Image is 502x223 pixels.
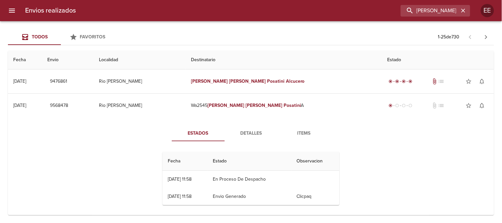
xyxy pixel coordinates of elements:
h6: Envios realizados [25,5,76,16]
td: Envio Generado [208,188,291,205]
span: notifications_none [479,78,485,85]
button: Agregar a favoritos [462,75,476,88]
span: Pagina anterior [462,33,478,40]
span: radio_button_unchecked [402,104,406,108]
button: Activar notificaciones [476,75,489,88]
em: [PERSON_NAME] [207,103,244,108]
span: radio_button_checked [389,79,393,83]
div: Tabs Envios [8,29,114,45]
span: Pagina siguiente [478,29,494,45]
span: Todos [32,34,48,40]
span: 9568478 [50,102,68,110]
td: Rio [PERSON_NAME] [94,94,186,117]
button: Agregar a favoritos [462,99,476,112]
td: Wa2545 A [186,94,382,117]
span: radio_button_checked [389,104,393,108]
em: Alcucero [286,78,305,84]
span: Estados [176,129,221,138]
span: radio_button_checked [409,79,413,83]
td: Rio [PERSON_NAME] [94,69,186,93]
span: star_border [466,78,472,85]
div: Tabs detalle de guia [172,125,331,141]
em: Posatini [284,103,301,108]
em: Posatini [267,78,285,84]
em: [PERSON_NAME] [246,103,282,108]
th: Localidad [94,51,186,69]
em: [PERSON_NAME] [229,78,266,84]
table: Tabla de seguimiento [162,152,340,205]
span: Detalles [229,129,274,138]
div: EE [481,4,494,17]
th: Envio [42,51,94,69]
button: 9476861 [47,75,70,88]
th: Estado [208,152,291,171]
div: [DATE] 11:58 [168,194,192,199]
span: No tiene pedido asociado [438,102,445,109]
span: star_border [466,102,472,109]
em: [PERSON_NAME] [191,78,228,84]
th: Observacion [291,152,340,171]
span: No tiene pedido asociado [438,78,445,85]
th: Fecha [8,51,42,69]
span: Favoritos [80,34,106,40]
span: Items [282,129,327,138]
span: radio_button_unchecked [395,104,399,108]
th: Destinatario [186,51,382,69]
td: En Proceso De Despacho [208,171,291,188]
span: No tiene documentos adjuntos [432,102,438,109]
button: 9568478 [47,100,71,112]
span: Tiene documentos adjuntos [432,78,438,85]
span: 9476861 [50,77,67,86]
div: [DATE] 11:58 [168,176,192,182]
div: Entregado [388,78,414,85]
div: Abrir información de usuario [481,4,494,17]
p: 1 - 25 de 730 [438,34,460,40]
button: Activar notificaciones [476,99,489,112]
span: radio_button_checked [395,79,399,83]
th: Estado [382,51,494,69]
div: [DATE] [13,103,26,108]
span: radio_button_checked [402,79,406,83]
span: notifications_none [479,102,485,109]
td: Clicpaq [291,188,340,205]
button: menu [4,3,20,19]
span: radio_button_unchecked [409,104,413,108]
div: Generado [388,102,414,109]
th: Fecha [162,152,208,171]
div: [DATE] [13,78,26,84]
input: buscar [401,5,459,17]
